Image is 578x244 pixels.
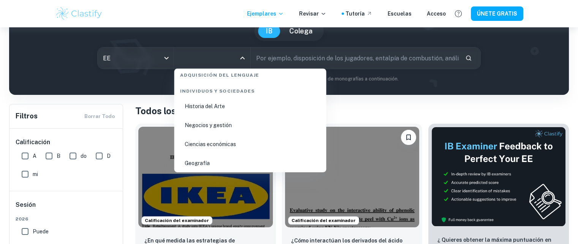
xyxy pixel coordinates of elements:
[16,139,50,146] font: Calificación
[16,201,36,208] font: Sesión
[247,11,276,17] font: Ejemplares
[16,216,29,222] font: 2026
[33,228,49,235] font: Puede
[345,11,365,17] font: Tutoría
[345,9,372,18] a: Tutoría
[180,88,255,94] font: Individuos y sociedades
[388,9,412,18] a: Escuelas
[33,171,38,177] font: mi
[180,72,259,78] font: Adquisición del lenguaje
[33,153,36,159] font: A
[57,153,60,159] font: B
[237,53,248,63] button: Close
[107,153,111,159] font: D
[431,127,566,227] img: Uña del pulgar
[401,130,416,145] button: Inicie sesión para marcar ejemplos como favoritos
[427,11,446,17] font: Acceso
[185,122,232,128] font: Negocios y gestión
[185,103,225,109] font: Historia del Arte
[471,6,523,20] button: ÚNETE GRATIS
[285,127,420,227] img: Miniatura de ejemplo de EE de química: ¿Cómo se obtienen los derivados del ácido fenólico?
[251,47,459,69] input: Por ejemplo, disposición de los jugadores, entalpía de combustión, análisis de una gran ciudad...
[299,11,319,17] font: Revisar
[427,9,446,18] a: Acceso
[185,141,236,147] font: Ciencias económicas
[185,160,210,166] font: Geografía
[55,6,103,21] img: Logotipo de Clastify
[81,153,87,159] font: do
[477,11,517,17] font: ÚNETE GRATIS
[266,27,272,35] font: IB
[103,55,111,62] font: EE
[135,105,244,116] font: Todos los ejemplos de EE
[138,127,273,227] img: Ejemplo de miniatura de EE de Negocios y Gestión: ¿Hasta qué punto los clientes en las tiendas de...
[462,52,475,65] button: Buscar
[145,218,209,223] font: Calificación del examinador
[388,11,412,17] font: Escuelas
[452,7,465,20] button: Ayuda y comentarios
[291,218,356,223] font: Calificación del examinador
[289,27,312,35] font: Colega
[16,112,38,120] font: Filtros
